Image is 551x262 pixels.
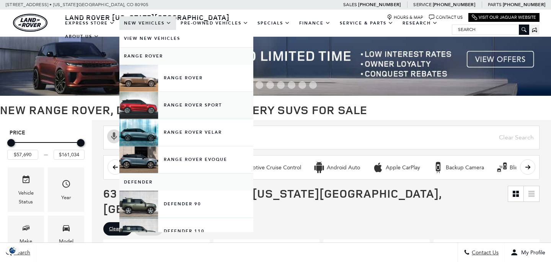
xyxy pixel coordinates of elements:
span: Go to slide 6 [288,81,295,89]
div: Adaptive Cruise Control [243,164,301,171]
div: Price [7,136,85,160]
button: Backup CameraBackup Camera [428,159,488,175]
a: [PHONE_NUMBER] [433,2,475,8]
span: Go to slide 4 [266,81,274,89]
span: Go to slide 8 [309,81,317,89]
span: Go to slide 3 [256,81,263,89]
a: Range Rover Evoque [119,146,253,173]
a: Contact Us [429,15,463,20]
span: Model [62,221,71,237]
span: My Profile [518,249,545,256]
a: Range Rover [119,47,253,65]
a: View New Vehicles [119,30,253,47]
div: Minimum Price [7,139,15,147]
a: Visit Our Jaguar Website [472,15,536,20]
button: scroll right [520,159,535,175]
span: Land Rover [US_STATE][GEOGRAPHIC_DATA] [65,13,230,22]
input: Minimum [7,150,38,160]
a: New Vehicles [119,16,176,30]
input: Search [452,25,529,34]
img: Land Rover [13,14,47,32]
a: Pre-Owned Vehicles [176,16,253,30]
a: EXPRESS STORE [60,16,119,30]
span: Go to slide 5 [277,81,285,89]
div: Apple CarPlay [372,162,384,173]
a: Finance [295,16,335,30]
a: [PHONE_NUMBER] [503,2,545,8]
button: scroll left [108,159,123,175]
button: Android AutoAndroid Auto [309,159,364,175]
div: Maximum Price [77,139,85,147]
img: Opt-Out Icon [4,246,21,254]
a: Service & Parts [335,16,398,30]
div: Apple CarPlay [386,164,420,171]
span: Contact Us [470,249,499,256]
a: Research [398,16,442,30]
a: land-rover [13,14,47,32]
input: Search Inventory [103,126,540,149]
a: Hours & Map [387,15,423,20]
a: Defender [119,174,253,191]
span: 63 Vehicles for Sale in [US_STATE][GEOGRAPHIC_DATA], [GEOGRAPHIC_DATA] [103,185,442,216]
a: Defender 110 [119,218,253,245]
span: Vehicle [21,173,31,189]
a: Specials [253,16,295,30]
div: Vehicle Status [13,189,38,206]
a: Land Rover [US_STATE][GEOGRAPHIC_DATA] [60,13,234,22]
div: Model [59,237,73,246]
a: [PHONE_NUMBER] [358,2,401,8]
div: ModelModel [48,216,84,251]
span: Clear All [109,224,126,234]
div: Android Auto [327,164,360,171]
span: Year [62,177,71,193]
h5: Price [10,129,82,136]
button: Apple CarPlayApple CarPlay [368,159,424,175]
a: [STREET_ADDRESS] • [US_STATE][GEOGRAPHIC_DATA], CO 80905 [6,2,148,7]
div: Backup Camera [432,162,444,173]
a: Range Rover Velar [119,119,253,146]
div: VehicleVehicle Status [8,167,44,211]
div: Year [61,193,71,202]
input: Maximum [54,150,85,160]
a: About Us [60,30,104,43]
section: Click to Open Cookie Consent Modal [4,246,21,254]
span: Make [21,221,31,237]
div: Backup Camera [446,164,484,171]
span: Sales [343,2,357,7]
button: Adaptive Cruise ControlAdaptive Cruise Control [225,159,305,175]
span: Parts [488,2,502,7]
div: Blind Spot Monitor [496,162,508,173]
div: MakeMake [8,216,44,251]
a: Defender 90 [119,191,253,218]
span: Service [413,2,431,7]
nav: Main Navigation [60,16,452,43]
svg: Click to toggle on voice search [107,129,121,143]
a: Range Rover Sport [119,92,253,119]
div: YearYear [48,167,84,211]
div: Make [20,237,32,246]
a: Range Rover [119,65,253,92]
span: Go to slide 7 [298,81,306,89]
button: Open user profile menu [505,243,551,262]
div: Android Auto [313,162,325,173]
